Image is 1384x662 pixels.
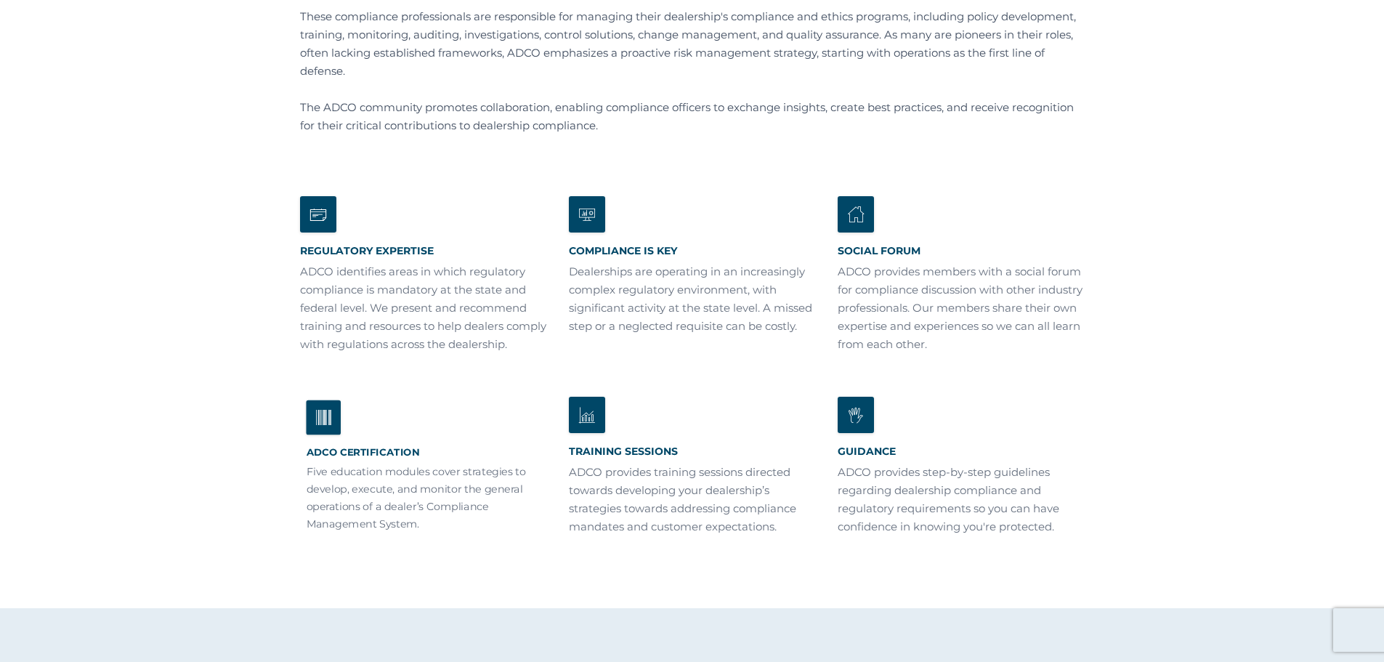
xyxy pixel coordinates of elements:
[300,7,1085,80] p: These compliance professionals are responsible for managing their dealership's compliance and eth...
[300,98,1085,134] p: The ADCO community promotes collaboration, enabling compliance officers to exchange insights, cre...
[838,245,1085,257] h3: Social Forum
[569,463,816,536] p: ADCO provides training sessions directed towards developing your dealership’s strategies towards ...
[838,262,1085,353] p: ADCO provides members with a social forum for compliance discussion with other industry professio...
[300,262,547,353] p: ADCO identifies areas in which regulatory compliance is mandatory at the state and federal level....
[838,445,1085,457] h3: Guidance
[569,445,816,457] h3: Training Sessions
[569,262,816,335] p: Dealerships are operating in an increasingly complex regulatory environment, with significant act...
[306,463,541,532] p: Five education modules cover strategies to develop, execute, and monitor the general operations o...
[838,463,1085,536] p: ADCO provides step-by-step guidelines regarding dealership compliance and regulatory requirements...
[300,245,547,257] h3: Regulatory Expertise
[569,245,816,257] h3: Compliance is Key
[306,446,541,457] h3: ADCO Certification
